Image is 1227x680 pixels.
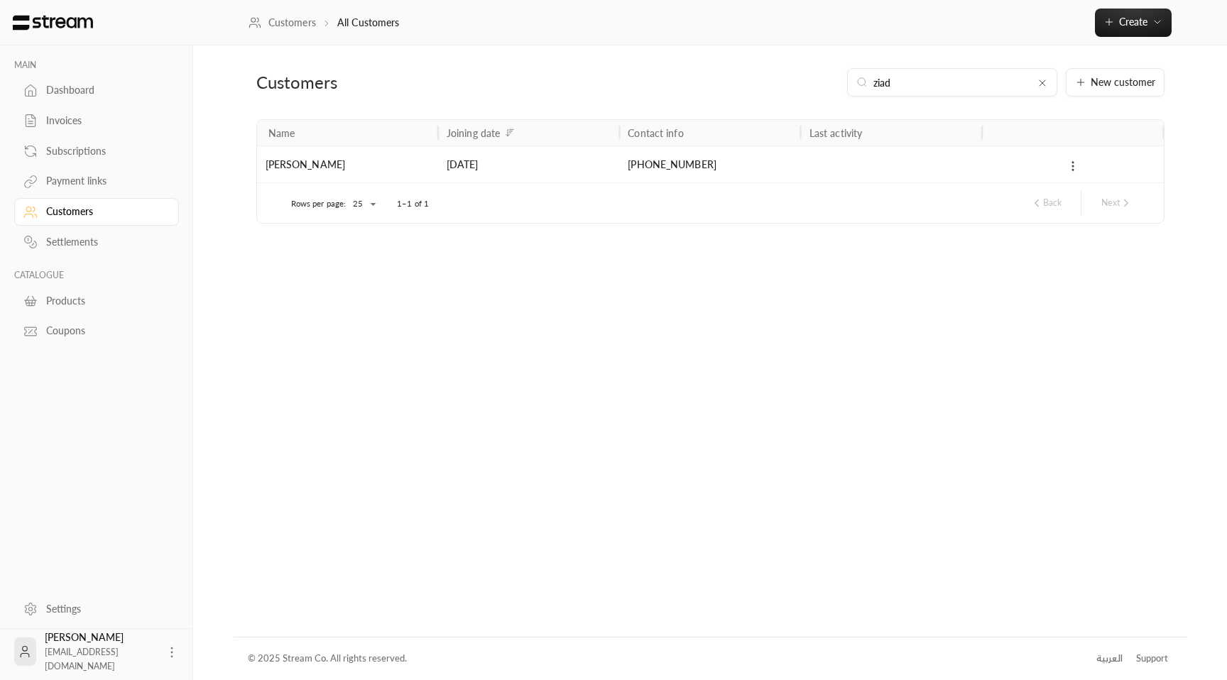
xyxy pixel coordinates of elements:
[14,168,179,195] a: Payment links
[46,294,161,308] div: Products
[46,83,161,97] div: Dashboard
[447,146,611,182] div: [DATE]
[256,71,550,94] div: Customers
[14,60,179,71] p: MAIN
[46,114,161,128] div: Invoices
[14,229,179,256] a: Settlements
[291,198,347,209] p: Rows per page:
[346,195,380,213] div: 25
[447,127,500,139] div: Joining date
[14,107,179,135] a: Invoices
[337,16,400,30] p: All Customers
[46,324,161,338] div: Coupons
[628,127,683,139] div: Contact info
[873,75,1031,90] input: Search by name or phone
[1066,68,1165,97] button: New customer
[1132,646,1173,671] a: Support
[501,124,518,141] button: Sort
[249,16,400,30] nav: breadcrumb
[46,174,161,188] div: Payment links
[14,198,179,226] a: Customers
[628,146,792,182] div: [PHONE_NUMBER]
[249,16,316,30] a: Customers
[46,235,161,249] div: Settlements
[14,317,179,345] a: Coupons
[46,204,161,219] div: Customers
[268,127,295,139] div: Name
[45,647,119,671] span: [EMAIL_ADDRESS][DOMAIN_NAME]
[1095,9,1172,37] button: Create
[266,146,430,182] div: [PERSON_NAME]
[46,144,161,158] div: Subscriptions
[248,652,407,666] div: © 2025 Stream Co. All rights reserved.
[11,15,94,31] img: Logo
[1096,652,1123,666] div: العربية
[14,287,179,314] a: Products
[14,77,179,104] a: Dashboard
[46,602,161,616] div: Settings
[45,630,156,673] div: [PERSON_NAME]
[1091,77,1155,87] span: New customer
[809,127,863,139] div: Last activity
[397,198,429,209] p: 1–1 of 1
[14,270,179,281] p: CATALOGUE
[1119,16,1147,28] span: Create
[14,595,179,623] a: Settings
[14,137,179,165] a: Subscriptions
